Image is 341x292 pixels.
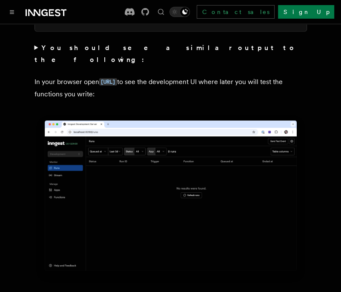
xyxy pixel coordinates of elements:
summary: You should see a similar output to the following: [34,42,307,65]
p: In your browser open to see the development UI where later you will test the functions you write: [34,76,307,100]
a: Sign Up [278,5,334,19]
code: [URL] [99,78,117,85]
button: Find something... [156,7,166,17]
img: Inngest Dev Server's 'Runs' tab with no data [34,113,307,284]
button: Toggle navigation [7,7,17,17]
button: Toggle dark mode [169,7,190,17]
a: [URL] [99,77,117,85]
strong: You should see a similar output to the following: [34,43,296,63]
a: Contact sales [197,5,275,19]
